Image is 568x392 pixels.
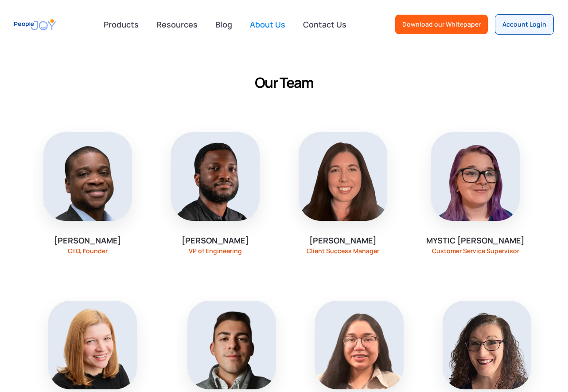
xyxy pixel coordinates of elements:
[68,247,108,255] div: CEO, Founder
[402,20,481,29] div: Download our Whitepaper
[245,15,291,34] a: About Us
[14,15,56,35] a: home
[307,247,379,255] div: Client Success Manager
[255,72,313,93] h2: Our Team
[495,14,554,35] a: Account Login
[151,15,203,34] a: Resources
[182,235,249,246] div: [PERSON_NAME]
[298,15,352,34] a: Contact Us
[426,235,525,246] div: Mystic [PERSON_NAME]
[210,15,237,34] a: Blog
[54,235,121,246] div: [PERSON_NAME]
[502,20,546,29] div: Account Login
[309,235,377,246] div: [PERSON_NAME]
[395,15,488,34] a: Download our Whitepaper
[432,247,519,255] div: Customer Service Supervisor
[98,16,144,33] div: Products
[189,247,242,255] div: VP of Engineering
